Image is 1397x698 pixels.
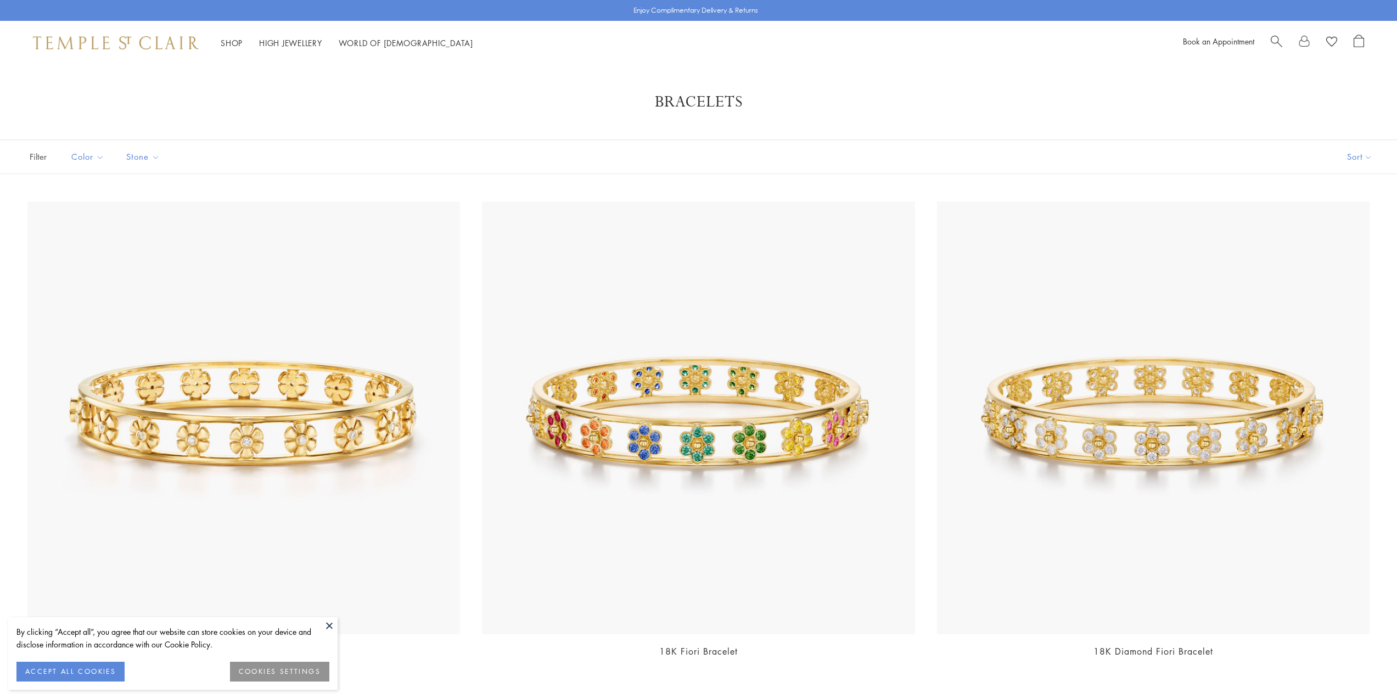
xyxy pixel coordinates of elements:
button: Stone [118,144,168,169]
h1: Bracelets [44,92,1353,112]
span: Color [66,150,113,164]
a: View Wishlist [1326,35,1337,51]
button: COOKIES SETTINGS [230,662,329,682]
a: 18K Fiori Bracelet [659,645,738,657]
button: Show sort by [1322,140,1397,174]
img: B31885-FIORIMX [482,202,914,634]
img: Temple St. Clair [33,36,199,49]
a: Book an Appointment [1183,36,1254,47]
a: ShopShop [221,37,243,48]
a: 18K Diamond Fiori Bracelet [1093,645,1213,657]
img: 18K Fiori Bracelet [27,202,460,634]
p: Enjoy Complimentary Delivery & Returns [633,5,758,16]
button: ACCEPT ALL COOKIES [16,662,125,682]
a: High JewelleryHigh Jewellery [259,37,322,48]
div: By clicking “Accept all”, you agree that our website can store cookies on your device and disclos... [16,626,329,651]
a: Search [1271,35,1282,51]
span: Stone [121,150,168,164]
img: B31885-FIORI [937,202,1370,634]
a: Open Shopping Bag [1354,35,1364,51]
button: Color [63,144,113,169]
a: World of [DEMOGRAPHIC_DATA]World of [DEMOGRAPHIC_DATA] [339,37,473,48]
nav: Main navigation [221,36,473,50]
